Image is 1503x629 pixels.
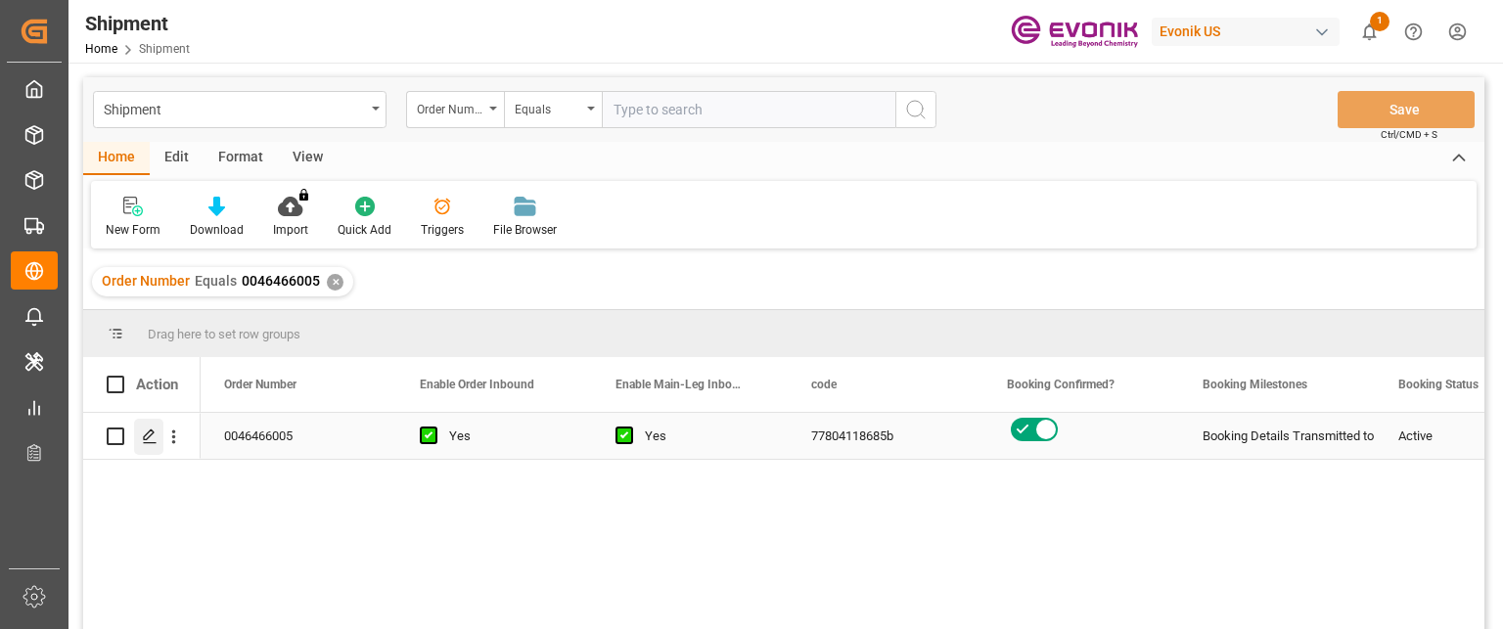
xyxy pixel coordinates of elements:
[242,273,320,289] span: 0046466005
[136,376,178,393] div: Action
[406,91,504,128] button: open menu
[224,378,296,391] span: Order Number
[1370,12,1389,31] span: 1
[811,378,837,391] span: code
[615,378,747,391] span: Enable Main-Leg Inbound
[83,142,150,175] div: Home
[1152,13,1347,50] button: Evonik US
[93,91,387,128] button: open menu
[1203,414,1351,459] div: Booking Details Transmitted to SAP
[85,9,190,38] div: Shipment
[1391,10,1435,54] button: Help Center
[104,96,365,120] div: Shipment
[204,142,278,175] div: Format
[504,91,602,128] button: open menu
[102,273,190,289] span: Order Number
[493,221,557,239] div: File Browser
[421,221,464,239] div: Triggers
[201,413,396,459] div: 0046466005
[278,142,338,175] div: View
[1011,15,1138,49] img: Evonik-brand-mark-Deep-Purple-RGB.jpeg_1700498283.jpeg
[602,91,895,128] input: Type to search
[1203,378,1307,391] span: Booking Milestones
[195,273,237,289] span: Equals
[83,413,201,460] div: Press SPACE to select this row.
[1007,378,1115,391] span: Booking Confirmed?
[645,414,764,459] div: Yes
[1338,91,1475,128] button: Save
[338,221,391,239] div: Quick Add
[515,96,581,118] div: Equals
[449,414,569,459] div: Yes
[1381,127,1437,142] span: Ctrl/CMD + S
[106,221,160,239] div: New Form
[85,42,117,56] a: Home
[1398,378,1479,391] span: Booking Status
[788,413,983,459] div: 77804118685b
[895,91,936,128] button: search button
[1347,10,1391,54] button: show 1 new notifications
[150,142,204,175] div: Edit
[327,274,343,291] div: ✕
[1152,18,1340,46] div: Evonik US
[148,327,300,341] span: Drag here to set row groups
[417,96,483,118] div: Order Number
[420,378,534,391] span: Enable Order Inbound
[190,221,244,239] div: Download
